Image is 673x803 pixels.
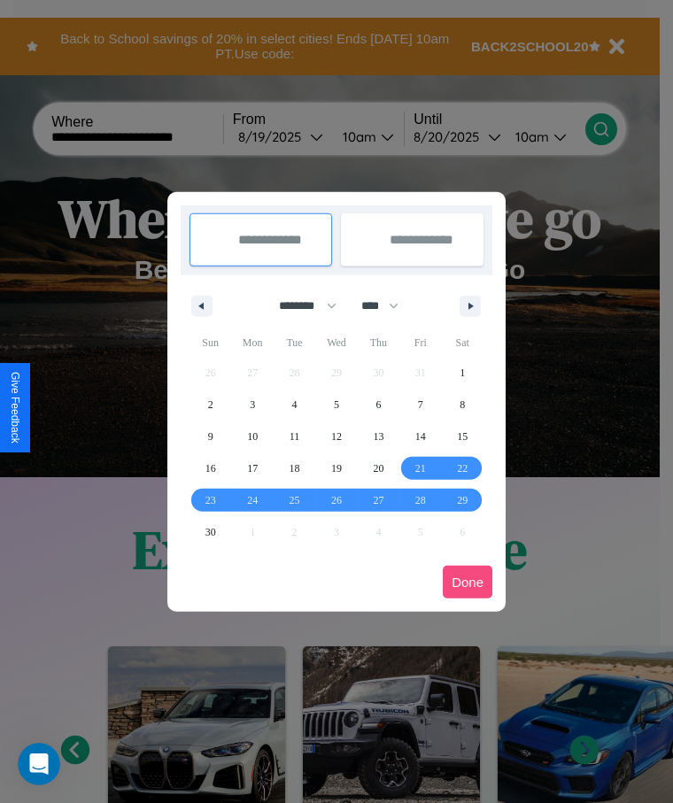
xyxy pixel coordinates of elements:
button: 11 [274,421,315,452]
button: 13 [358,421,399,452]
button: 1 [442,357,483,389]
button: 10 [231,421,273,452]
button: 8 [442,389,483,421]
span: 6 [375,389,381,421]
button: 7 [399,389,441,421]
span: 5 [334,389,339,421]
button: 28 [399,484,441,516]
span: Wed [315,328,357,357]
button: 5 [315,389,357,421]
button: Done [443,566,492,598]
span: 27 [373,484,383,516]
button: 9 [190,421,231,452]
button: 3 [231,389,273,421]
button: 2 [190,389,231,421]
button: 26 [315,484,357,516]
button: 24 [231,484,273,516]
span: 19 [331,452,342,484]
span: Fri [399,328,441,357]
button: 6 [358,389,399,421]
span: 1 [460,357,465,389]
button: 4 [274,389,315,421]
span: 4 [292,389,298,421]
span: 14 [415,421,426,452]
span: 9 [208,421,213,452]
div: Give Feedback [9,372,21,444]
span: 22 [457,452,468,484]
span: 28 [415,484,426,516]
span: Mon [231,328,273,357]
span: Sat [442,328,483,357]
button: 20 [358,452,399,484]
span: 8 [460,389,465,421]
span: 17 [247,452,258,484]
button: 19 [315,452,357,484]
span: 26 [331,484,342,516]
span: 12 [331,421,342,452]
button: 14 [399,421,441,452]
button: 22 [442,452,483,484]
span: 11 [290,421,300,452]
button: 12 [315,421,357,452]
span: 2 [208,389,213,421]
button: 15 [442,421,483,452]
button: 23 [190,484,231,516]
button: 16 [190,452,231,484]
button: 29 [442,484,483,516]
span: 23 [205,484,216,516]
button: 25 [274,484,315,516]
button: 21 [399,452,441,484]
span: 21 [415,452,426,484]
span: 20 [373,452,383,484]
span: 25 [290,484,300,516]
span: 16 [205,452,216,484]
button: 30 [190,516,231,548]
span: Thu [358,328,399,357]
span: 7 [418,389,423,421]
span: Sun [190,328,231,357]
span: 24 [247,484,258,516]
span: 13 [373,421,383,452]
button: 17 [231,452,273,484]
span: 15 [457,421,468,452]
button: 27 [358,484,399,516]
iframe: Intercom live chat [18,743,60,785]
span: 10 [247,421,258,452]
span: 29 [457,484,468,516]
button: 18 [274,452,315,484]
span: 3 [250,389,255,421]
span: Tue [274,328,315,357]
span: 18 [290,452,300,484]
span: 30 [205,516,216,548]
